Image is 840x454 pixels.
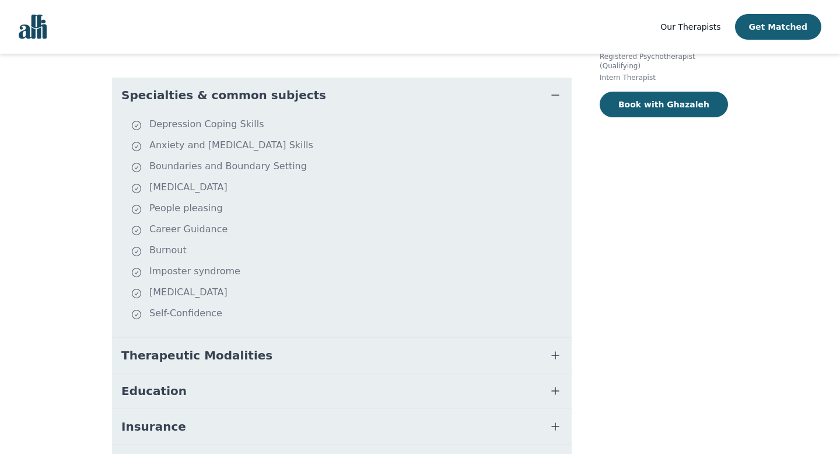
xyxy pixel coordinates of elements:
[112,338,572,373] button: Therapeutic Modalities
[131,285,567,302] li: [MEDICAL_DATA]
[735,14,821,40] button: Get Matched
[600,52,728,71] p: Registered Psychotherapist (Qualifying)
[131,243,567,260] li: Burnout
[131,180,567,197] li: [MEDICAL_DATA]
[131,159,567,176] li: Boundaries and Boundary Setting
[131,222,567,239] li: Career Guidance
[112,409,572,444] button: Insurance
[131,201,567,218] li: People pleasing
[112,373,572,408] button: Education
[600,92,728,117] button: Book with Ghazaleh
[660,22,720,32] span: Our Therapists
[121,383,187,399] span: Education
[660,20,720,34] a: Our Therapists
[112,78,572,113] button: Specialties & common subjects
[600,73,728,82] p: Intern Therapist
[121,418,186,435] span: Insurance
[131,264,567,281] li: Imposter syndrome
[121,87,326,103] span: Specialties & common subjects
[131,117,567,134] li: Depression Coping Skills
[131,306,567,323] li: Self-Confidence
[131,138,567,155] li: Anxiety and [MEDICAL_DATA] Skills
[121,347,272,364] span: Therapeutic Modalities
[19,15,47,39] img: alli logo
